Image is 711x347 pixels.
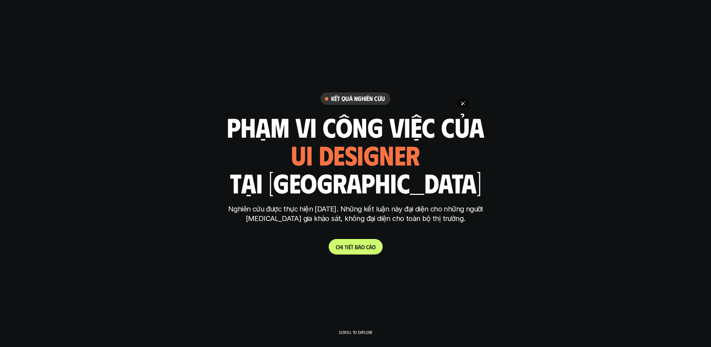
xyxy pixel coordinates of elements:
[339,244,342,250] span: h
[223,204,488,223] p: Nghiên cứu được thực hiện [DATE]. Những kết luận này đại diện cho những người [MEDICAL_DATA] gia ...
[227,112,484,142] h1: phạm vi công việc của
[230,168,481,197] h1: tại [GEOGRAPHIC_DATA]
[348,244,351,250] span: ế
[336,244,339,250] span: C
[372,244,376,250] span: o
[329,239,383,255] a: Chitiếtbáocáo
[369,244,372,250] span: á
[366,244,369,250] span: c
[345,244,347,250] span: t
[355,244,358,250] span: b
[358,244,361,250] span: á
[361,244,365,250] span: o
[347,244,348,250] span: i
[351,244,353,250] span: t
[342,244,343,250] span: i
[339,330,372,335] p: Scroll to explore
[331,95,385,103] h6: Kết quả nghiên cứu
